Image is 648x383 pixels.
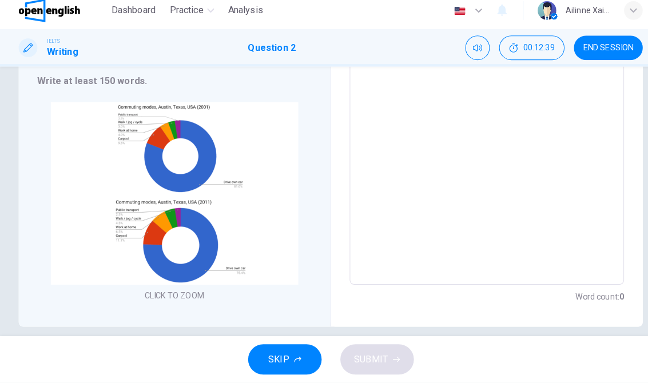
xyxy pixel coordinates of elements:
[46,52,77,66] h1: Writing
[219,8,263,29] button: Analysis
[18,7,78,30] img: OpenEnglish logo
[105,8,157,29] button: Dashboard
[443,14,458,23] img: en
[527,9,545,27] img: Profile picture
[162,8,214,29] button: Practice
[243,345,315,375] button: SKIP
[109,11,153,25] span: Dashboard
[224,11,258,25] span: Analysis
[46,44,59,52] span: IELTS
[512,50,543,59] span: 00:12:39
[18,7,105,30] a: OpenEnglish logo
[489,43,553,67] button: 00:12:39
[166,11,200,25] span: Practice
[571,50,621,59] span: END SESSION
[554,11,598,25] div: Ailinne Xail D.
[489,43,553,67] div: Hide
[607,294,611,303] strong: 0
[37,82,144,93] strong: Write at least 150 words.
[263,352,284,368] span: SKIP
[243,48,290,62] h1: Question 2
[564,292,611,305] h6: Word count :
[456,43,480,67] div: Mute
[562,43,630,67] button: END SESSION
